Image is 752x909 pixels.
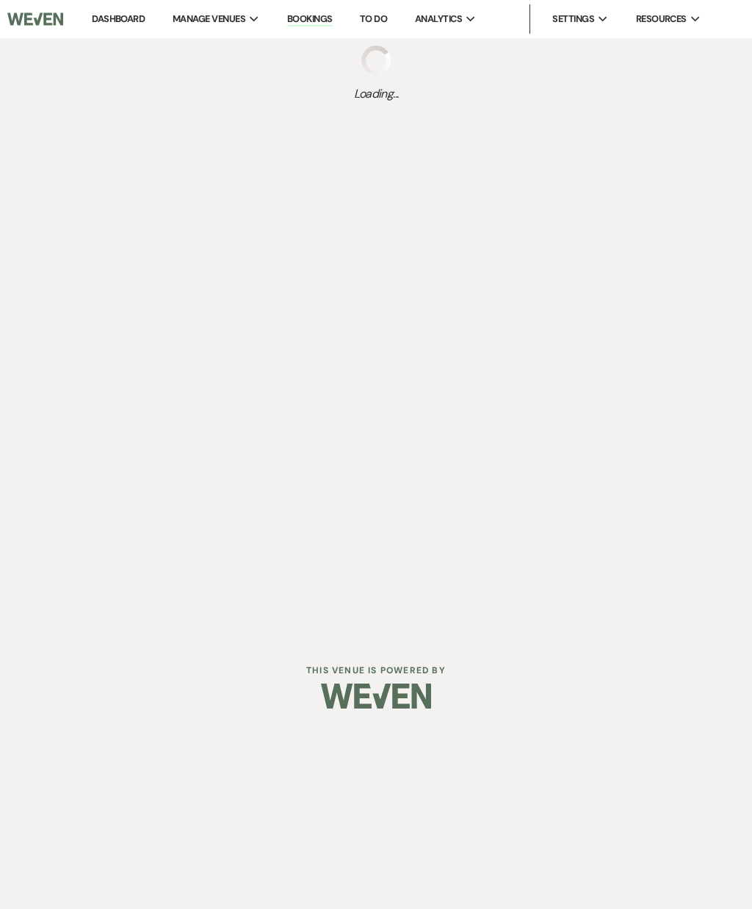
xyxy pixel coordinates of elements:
[354,85,399,103] span: Loading...
[360,12,387,25] a: To Do
[173,12,245,26] span: Manage Venues
[92,12,145,25] a: Dashboard
[552,12,594,26] span: Settings
[287,12,333,26] a: Bookings
[636,12,687,26] span: Resources
[7,4,63,35] img: Weven Logo
[361,46,391,75] img: loading spinner
[415,12,462,26] span: Analytics
[321,670,431,722] img: Weven Logo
